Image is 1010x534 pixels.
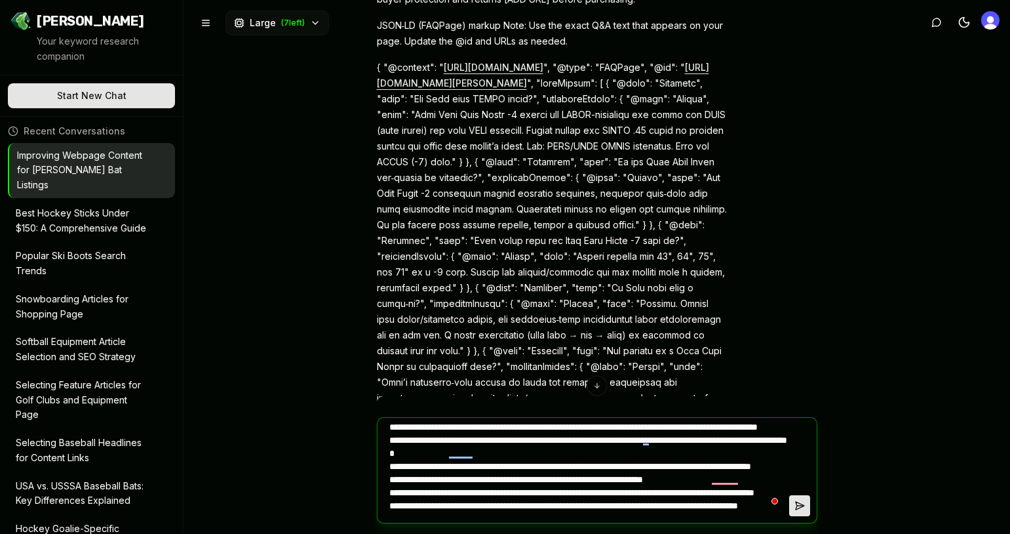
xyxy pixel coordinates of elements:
[57,89,126,102] span: Start New Chat
[377,18,729,49] p: JSON‑LD (FAQPage) markup Note: Use the exact Q&A text that appears on your page. Update the @id a...
[8,201,175,241] button: Best Hockey Sticks Under $150: A Comprehensive Guide
[9,143,175,198] button: Improving Webpage Content for [PERSON_NAME] Bat Listings
[16,249,149,279] p: Popular Ski Boots Search Trends
[8,474,175,514] button: USA vs. USSSA Baseball Bats: Key Differences Explained
[16,292,149,322] p: Snowboarding Articles for Shopping Page
[384,418,789,523] textarea: To enrich screen reader interactions, please activate Accessibility in Grammarly extension settings
[17,148,149,193] p: Improving Webpage Content for [PERSON_NAME] Bat Listings
[8,83,175,108] button: Start New Chat
[981,11,1000,30] img: Lauren Sauser
[225,10,329,35] button: Large(7left)
[10,10,31,31] img: Jello SEO Logo
[8,329,175,370] button: Softball Equipment Article Selection and SEO Strategy
[444,62,543,73] a: [URL][DOMAIN_NAME]
[24,125,125,138] span: Recent Conversations
[16,335,149,365] p: Softball Equipment Article Selection and SEO Strategy
[16,378,149,422] p: Selecting Feature Articles for Golf Clubs and Equipment Page
[8,287,175,327] button: Snowboarding Articles for Shopping Page
[250,16,276,30] span: Large
[16,479,149,509] p: USA vs. USSSA Baseball Bats: Key Differences Explained
[981,11,1000,30] button: Open user button
[37,34,172,64] p: Your keyword research companion
[281,18,305,28] span: ( 7 left)
[16,436,149,466] p: Selecting Baseball Headlines for Content Links
[8,373,175,428] button: Selecting Feature Articles for Golf Clubs and Equipment Page
[8,243,175,284] button: Popular Ski Boots Search Trends
[16,206,149,236] p: Best Hockey Sticks Under $150: A Comprehensive Guide
[37,12,144,30] span: [PERSON_NAME]
[8,430,175,471] button: Selecting Baseball Headlines for Content Links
